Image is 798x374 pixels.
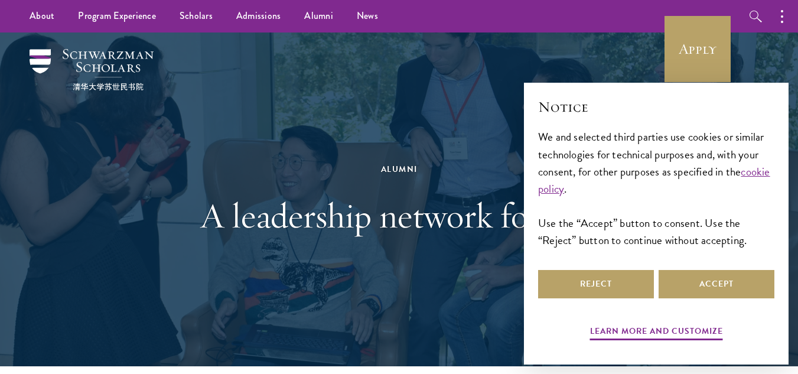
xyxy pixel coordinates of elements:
div: We and selected third parties use cookies or similar technologies for technical purposes and, wit... [538,128,774,248]
button: Reject [538,270,654,298]
img: Schwarzman Scholars [30,49,154,90]
h1: A leadership network for life. [196,194,603,237]
button: Learn more and customize [590,324,723,342]
a: cookie policy [538,163,770,197]
h2: Notice [538,97,774,117]
button: Accept [659,270,774,298]
div: Alumni [196,162,603,177]
a: Apply [665,16,731,82]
